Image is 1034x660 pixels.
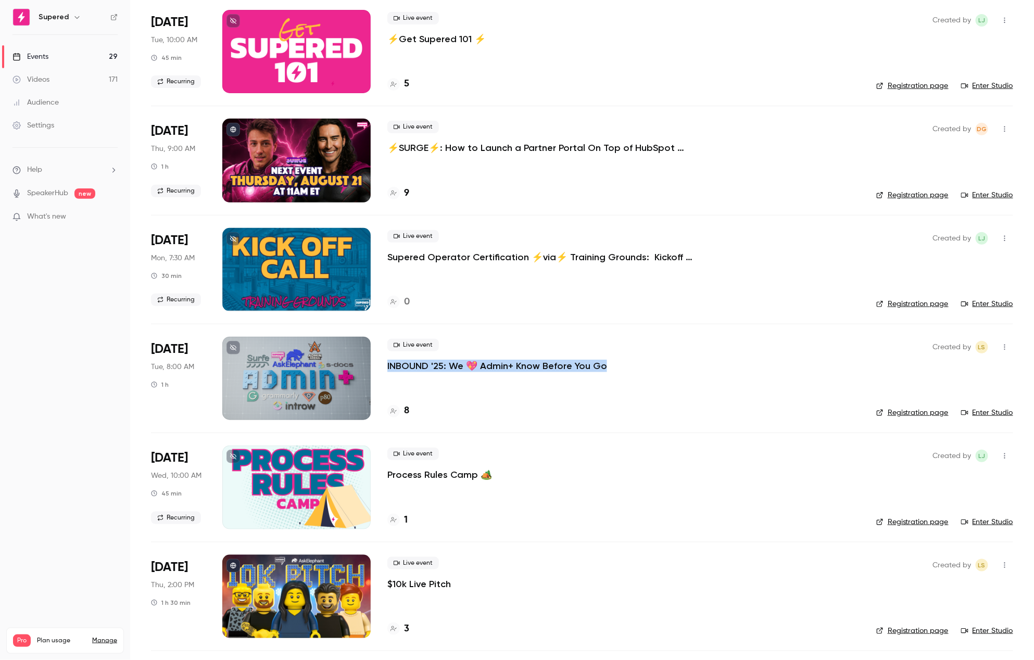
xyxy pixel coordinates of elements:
[976,14,988,27] span: Lindsay John
[933,123,972,135] span: Created by
[151,471,201,481] span: Wed, 10:00 AM
[387,251,700,263] a: Supered Operator Certification ⚡️via⚡️ Training Grounds: Kickoff Call
[387,77,409,91] a: 5
[151,10,206,93] div: Aug 19 Tue, 12:00 PM (America/New York)
[387,33,486,45] a: ⚡️Get Supered 101 ⚡️
[933,450,972,462] span: Created by
[27,211,66,222] span: What's new
[151,162,169,171] div: 1 h
[151,144,195,154] span: Thu, 9:00 AM
[151,14,188,31] span: [DATE]
[151,272,182,280] div: 30 min
[976,450,988,462] span: Lindsay John
[387,578,451,590] a: $10k Live Pitch
[876,626,949,636] a: Registration page
[105,212,118,222] iframe: Noticeable Trigger
[976,123,988,135] span: D'Ana Guiloff
[151,362,194,372] span: Tue, 8:00 AM
[151,555,206,638] div: Aug 28 Thu, 2:00 PM (America/Denver)
[39,12,69,22] h6: Supered
[151,185,201,197] span: Recurring
[387,360,607,372] a: INBOUND '25: We 💖 Admin+ Know Before You Go
[404,513,408,527] h4: 1
[961,626,1013,636] a: Enter Studio
[12,120,54,131] div: Settings
[151,75,201,88] span: Recurring
[151,228,206,311] div: Aug 25 Mon, 9:30 AM (America/New York)
[12,52,48,62] div: Events
[151,119,206,202] div: Aug 21 Thu, 11:00 AM (America/New York)
[976,559,988,572] span: Lindsey Smith
[151,450,188,466] span: [DATE]
[387,448,439,460] span: Live event
[978,341,986,353] span: LS
[387,557,439,569] span: Live event
[876,81,949,91] a: Registration page
[387,513,408,527] a: 1
[387,186,409,200] a: 9
[961,299,1013,309] a: Enter Studio
[976,232,988,245] span: Lindsay John
[404,404,409,418] h4: 8
[387,339,439,351] span: Live event
[13,634,31,647] span: Pro
[387,404,409,418] a: 8
[404,77,409,91] h4: 5
[387,622,409,636] a: 3
[404,295,410,309] h4: 0
[933,341,972,353] span: Created by
[151,380,169,389] div: 1 h
[12,97,59,108] div: Audience
[404,186,409,200] h4: 9
[876,517,949,527] a: Registration page
[961,408,1013,418] a: Enter Studio
[387,230,439,243] span: Live event
[12,164,118,175] li: help-dropdown-opener
[976,341,988,353] span: Lindsey Smith
[151,35,197,45] span: Tue, 10:00 AM
[151,54,182,62] div: 45 min
[961,517,1013,527] a: Enter Studio
[151,341,188,358] span: [DATE]
[977,123,987,135] span: DG
[387,468,492,481] a: Process Rules Camp 🏕️
[151,294,201,306] span: Recurring
[933,559,972,572] span: Created by
[387,121,439,133] span: Live event
[151,123,188,139] span: [DATE]
[876,408,949,418] a: Registration page
[933,14,972,27] span: Created by
[961,190,1013,200] a: Enter Studio
[151,512,201,524] span: Recurring
[961,81,1013,91] a: Enter Studio
[979,450,986,462] span: LJ
[151,446,206,529] div: Aug 27 Wed, 12:00 PM (America/New York)
[151,580,194,590] span: Thu, 2:00 PM
[27,188,68,199] a: SpeakerHub
[151,337,206,420] div: Aug 26 Tue, 8:00 AM (America/Denver)
[92,637,117,645] a: Manage
[151,599,191,607] div: 1 h 30 min
[12,74,49,85] div: Videos
[74,188,95,199] span: new
[151,253,195,263] span: Mon, 7:30 AM
[979,232,986,245] span: LJ
[27,164,42,175] span: Help
[387,295,410,309] a: 0
[876,190,949,200] a: Registration page
[387,142,700,154] a: ⚡️SURGE⚡️: How to Launch a Partner Portal On Top of HubSpot w/Introw
[151,559,188,576] span: [DATE]
[933,232,972,245] span: Created by
[37,637,86,645] span: Plan usage
[387,12,439,24] span: Live event
[404,622,409,636] h4: 3
[876,299,949,309] a: Registration page
[978,559,986,572] span: LS
[13,9,30,26] img: Supered
[979,14,986,27] span: LJ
